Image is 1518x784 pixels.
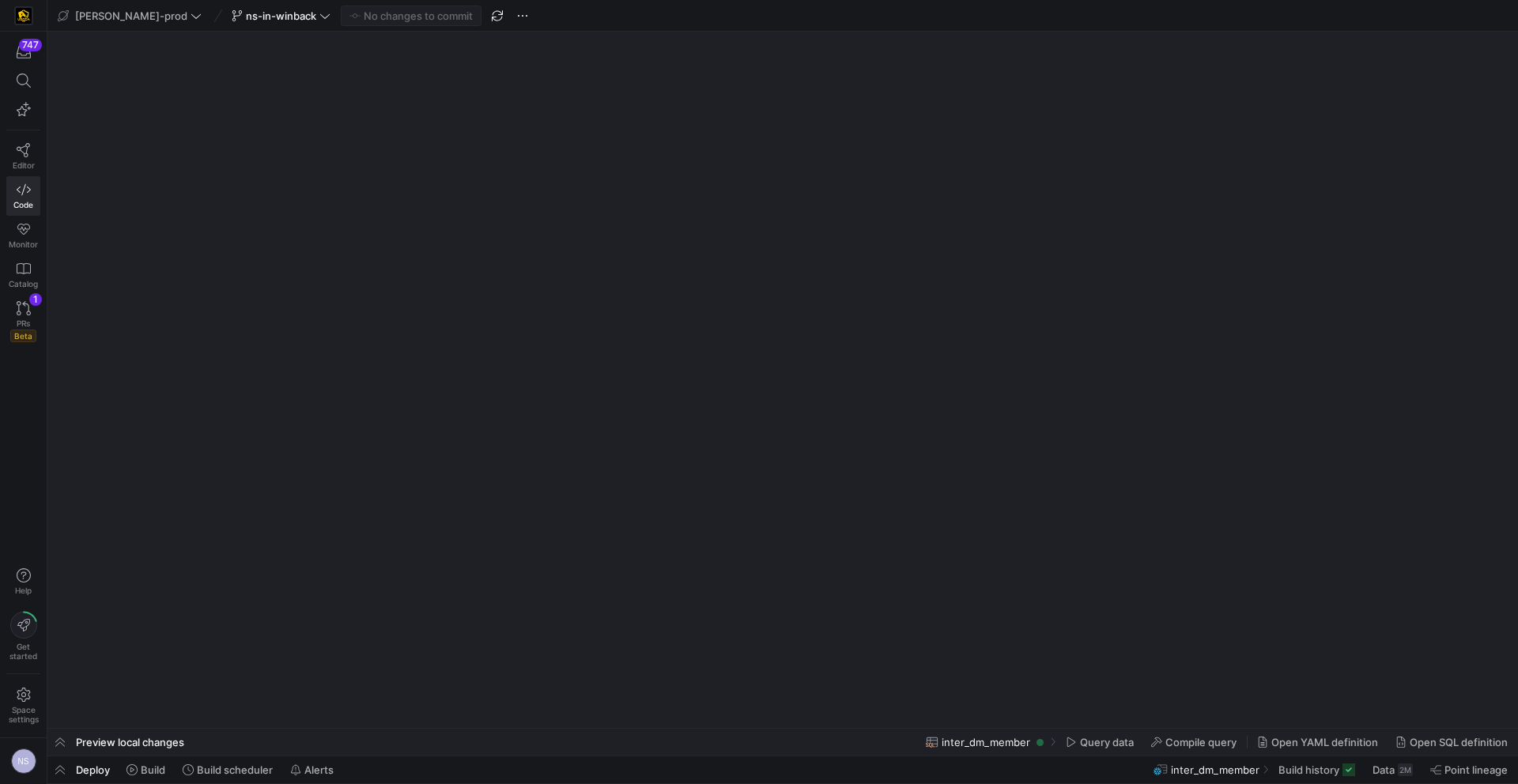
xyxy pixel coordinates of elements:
span: Preview local changes [76,736,184,748]
span: Open YAML definition [1271,736,1378,748]
button: Point lineage [1423,756,1515,783]
span: inter_dm_member [942,736,1030,748]
button: Alerts [283,756,341,783]
span: Build history [1278,763,1339,776]
a: Catalog [6,255,40,295]
span: Help [13,586,33,595]
div: 2M [1398,763,1413,776]
span: Monitor [9,239,38,249]
span: Beta [10,330,36,342]
span: Deploy [76,763,110,776]
span: Open SQL definition [1410,736,1508,748]
span: Catalog [9,279,38,288]
button: Build scheduler [176,756,280,783]
span: Compile query [1165,736,1237,748]
div: NS [11,748,36,774]
button: Data2M [1365,756,1420,783]
button: Build [119,756,172,783]
span: Build [141,763,165,776]
button: 747 [6,38,40,66]
span: Alerts [304,763,334,776]
button: [PERSON_NAME]-prod [54,6,206,26]
button: Help [6,561,40,602]
a: Monitor [6,216,40,255]
span: inter_dm_member [1171,763,1259,776]
div: 1 [29,293,42,306]
span: Space settings [9,705,39,724]
span: PRs [17,318,30,328]
button: Query data [1059,729,1141,756]
span: Editor [13,160,35,170]
button: Open SQL definition [1388,729,1515,756]
span: ns-in-winback [246,9,316,22]
span: Data [1373,763,1395,776]
div: 747 [19,39,42,51]
a: https://storage.googleapis.com/y42-prod-data-exchange/images/uAsz27BndGEK0hZWDFeOjoxA7jCwgK9jE472... [6,2,40,29]
a: Spacesettings [6,680,40,731]
a: Editor [6,137,40,176]
span: Code [13,200,33,209]
button: ns-in-winback [228,6,334,26]
img: https://storage.googleapis.com/y42-prod-data-exchange/images/uAsz27BndGEK0hZWDFeOjoxA7jCwgK9jE472... [16,8,32,24]
span: [PERSON_NAME]-prod [75,9,187,22]
button: Open YAML definition [1250,729,1385,756]
button: Getstarted [6,605,40,667]
span: Build scheduler [197,763,273,776]
button: Build history [1271,756,1362,783]
span: Query data [1080,736,1134,748]
span: Get started [9,642,37,661]
button: Compile query [1144,729,1244,756]
a: Code [6,176,40,216]
a: PRsBeta1 [6,295,40,349]
span: Point lineage [1444,763,1508,776]
button: NS [6,744,40,778]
